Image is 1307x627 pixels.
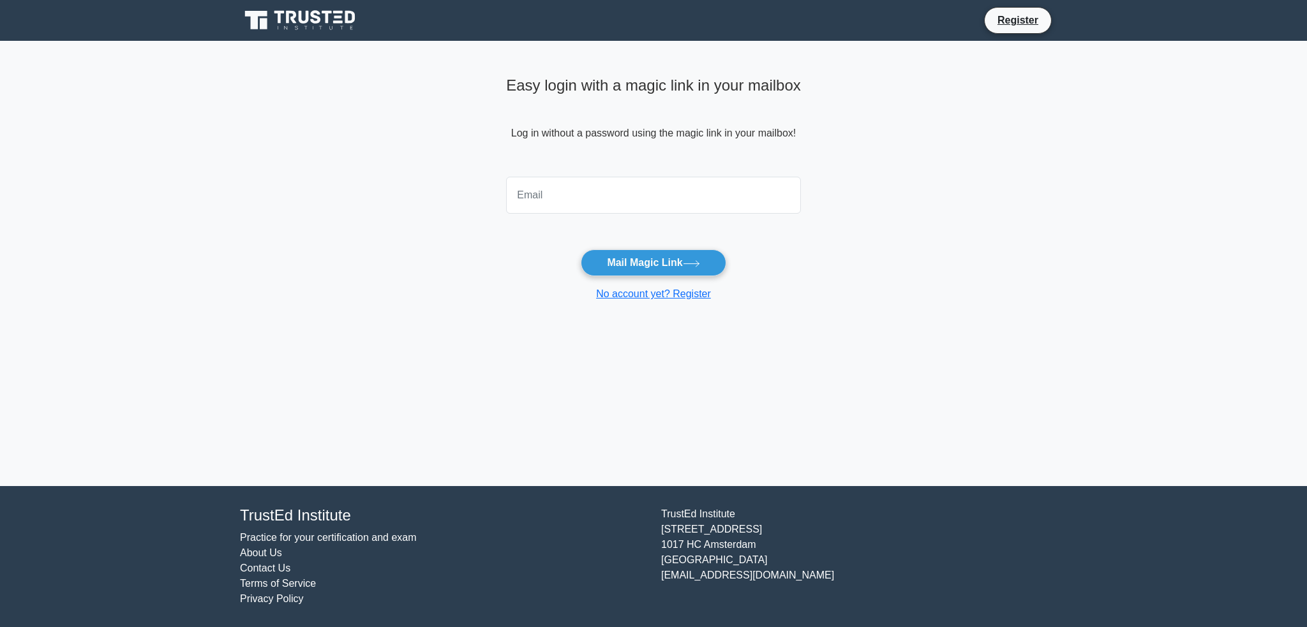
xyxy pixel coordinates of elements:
a: No account yet? Register [596,288,711,299]
h4: Easy login with a magic link in your mailbox [506,77,801,95]
div: Log in without a password using the magic link in your mailbox! [506,71,801,172]
div: TrustEd Institute [STREET_ADDRESS] 1017 HC Amsterdam [GEOGRAPHIC_DATA] [EMAIL_ADDRESS][DOMAIN_NAME] [653,506,1075,607]
a: About Us [240,547,282,558]
input: Email [506,177,801,214]
h4: TrustEd Institute [240,506,646,525]
a: Terms of Service [240,578,316,589]
a: Register [990,12,1046,28]
a: Practice for your certification and exam [240,532,417,543]
button: Mail Magic Link [581,249,726,276]
a: Privacy Policy [240,593,304,604]
a: Contact Us [240,563,290,573]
